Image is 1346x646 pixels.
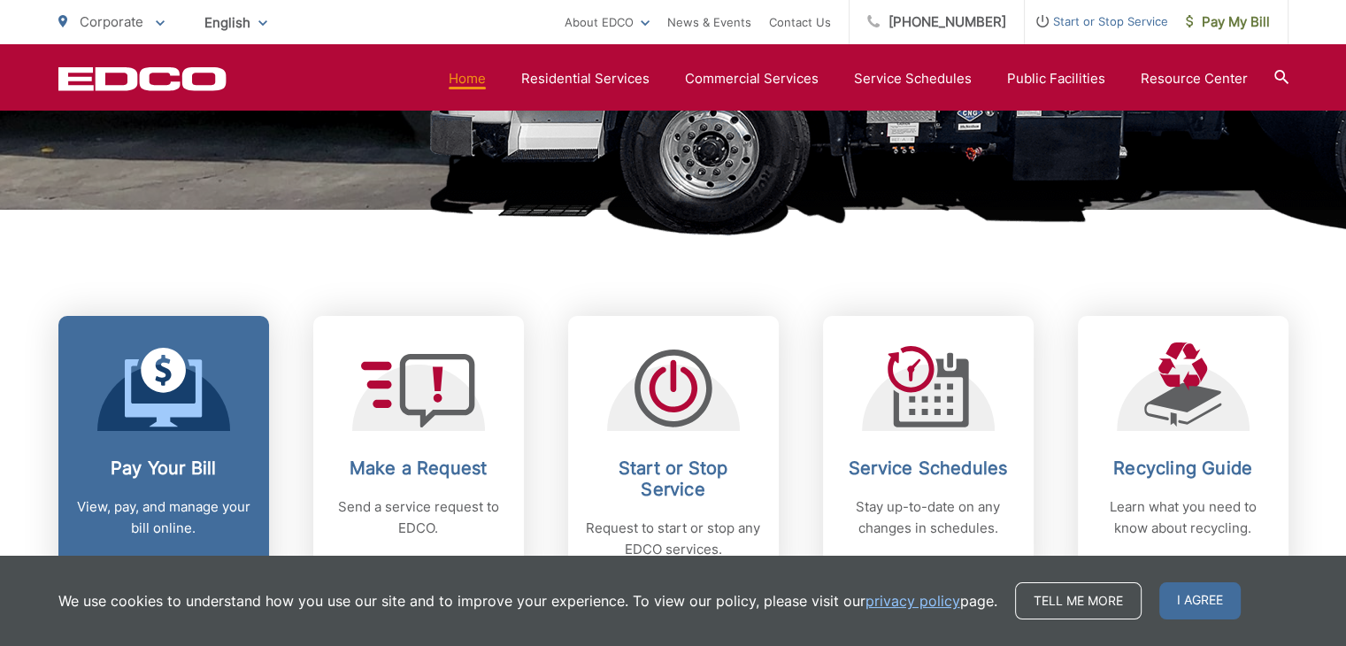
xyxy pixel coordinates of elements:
[865,590,960,611] a: privacy policy
[313,316,524,587] a: Make a Request Send a service request to EDCO.
[191,7,281,38] span: English
[1007,68,1105,89] a: Public Facilities
[841,496,1016,539] p: Stay up-to-date on any changes in schedules.
[331,496,506,539] p: Send a service request to EDCO.
[331,458,506,479] h2: Make a Request
[841,458,1016,479] h2: Service Schedules
[854,68,972,89] a: Service Schedules
[1186,12,1270,33] span: Pay My Bill
[521,68,650,89] a: Residential Services
[58,66,227,91] a: EDCD logo. Return to the homepage.
[58,590,997,611] p: We use cookies to understand how you use our site and to improve your experience. To view our pol...
[76,458,251,479] h2: Pay Your Bill
[667,12,751,33] a: News & Events
[76,496,251,539] p: View, pay, and manage your bill online.
[58,316,269,587] a: Pay Your Bill View, pay, and manage your bill online.
[685,68,819,89] a: Commercial Services
[449,68,486,89] a: Home
[1015,582,1142,619] a: Tell me more
[769,12,831,33] a: Contact Us
[565,12,650,33] a: About EDCO
[1141,68,1248,89] a: Resource Center
[80,13,143,30] span: Corporate
[586,518,761,560] p: Request to start or stop any EDCO services.
[1159,582,1241,619] span: I agree
[823,316,1034,587] a: Service Schedules Stay up-to-date on any changes in schedules.
[1096,496,1271,539] p: Learn what you need to know about recycling.
[1078,316,1288,587] a: Recycling Guide Learn what you need to know about recycling.
[586,458,761,500] h2: Start or Stop Service
[1096,458,1271,479] h2: Recycling Guide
